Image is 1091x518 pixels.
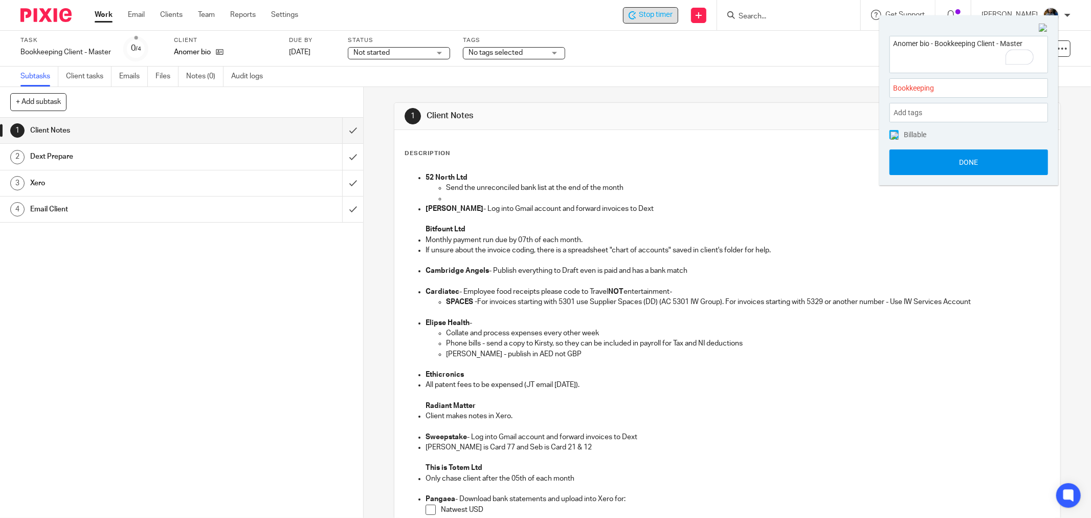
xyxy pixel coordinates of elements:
a: Settings [271,10,298,20]
span: Get Support [885,11,925,18]
p: Only chase client after the 05th of each month [426,473,1050,484]
p: If unsure about the invoice coding, there is a spreadsheet "chart of accounts" saved in client's ... [426,245,1050,255]
h1: Dext Prepare [30,149,232,164]
h1: Client Notes [30,123,232,138]
a: Clients [160,10,183,20]
p: Monthly payment run due by 07th of each month. [426,235,1050,245]
a: Email [128,10,145,20]
div: 4 [10,202,25,217]
span: Billable [904,131,926,138]
textarea: To enrich screen reader interactions, please activate Accessibility in Grammarly extension settings [890,36,1048,70]
p: Natwest USD [441,505,1050,515]
div: 1 [10,123,25,138]
span: Add tags [894,105,927,121]
label: Due by [289,36,335,45]
img: Pixie [20,8,72,22]
p: All patent fees to be expensed (JT email [DATE]). [426,380,1050,390]
strong: Pangaea [426,495,455,503]
a: Files [155,67,179,87]
h1: Xero [30,176,232,191]
div: 3 [10,176,25,190]
p: [PERSON_NAME] [982,10,1038,20]
p: Phone bills - send a copy to Kirsty, so they can be included in payroll for Tax and NI deductions [446,338,1050,349]
img: Close [1039,24,1048,33]
label: Status [348,36,450,45]
h1: Client Notes [427,111,749,121]
p: [PERSON_NAME] is Card 77 and Seb is Card 21 & 12 [426,442,1050,452]
span: Not started [353,49,390,56]
a: Audit logs [231,67,271,87]
div: 0 [131,42,141,54]
strong: Sweepstake [426,434,467,441]
strong: NOT [608,288,624,295]
div: Bookkeeping Client - Master [20,47,111,57]
input: Search [738,12,830,21]
a: Notes (0) [186,67,224,87]
strong: Cambridge Angels [426,267,489,274]
a: Emails [119,67,148,87]
p: Send the unreconciled bank list at the end of the month [446,183,1050,193]
img: Jaskaran%20Singh.jpeg [1043,7,1059,24]
strong: Radiant Matter [426,402,476,409]
img: checked.png [890,132,899,140]
span: No tags selected [469,49,523,56]
p: - Publish everything to Draft even is paid and has a bank match [426,266,1050,276]
div: 1 [405,108,421,124]
p: - Download bank statements and upload into Xero for: [426,494,1050,504]
button: + Add subtask [10,93,66,111]
p: - Log into Gmail account and forward invoices to Dext [426,432,1050,442]
a: Client tasks [66,67,112,87]
label: Client [174,36,276,45]
strong: Bitfount Ltd [426,226,465,233]
p: - Employee food receipts please code to Travel entertainment- [426,287,1050,297]
small: /4 [136,46,141,52]
span: Bookkeeping [893,83,1022,94]
span: Stop timer [639,10,673,20]
p: Client makes notes in Xero. [426,411,1050,421]
strong: 52 North Ltd [426,174,467,181]
p: Anomer bio [174,47,211,57]
div: Anomer bio - Bookkeeping Client - Master [623,7,678,24]
strong: Cardiatec [426,288,459,295]
strong: Ethicronics [426,371,464,378]
strong: [PERSON_NAME] [426,205,483,212]
button: Done [889,149,1048,175]
strong: This is Totem Ltd [426,464,482,471]
p: - [426,318,1050,328]
a: Reports [230,10,256,20]
strong: SPACES - [446,298,477,306]
h1: Email Client [30,202,232,217]
p: For invoices starting with 5301 use Supplier Spaces (DD) (AC 5301 IW Group). For invoices startin... [446,297,1050,307]
div: 2 [10,150,25,164]
label: Task [20,36,111,45]
strong: Elipse Health [426,319,470,327]
a: Team [198,10,215,20]
p: - Log into Gmail account and forward invoices to Dext [426,204,1050,214]
label: Tags [463,36,565,45]
a: Subtasks [20,67,58,87]
p: Collate and process expenses every other week [446,328,1050,338]
span: [DATE] [289,49,310,56]
p: [PERSON_NAME] - publish in AED not GBP [446,349,1050,359]
a: Work [95,10,113,20]
p: Description [405,149,450,158]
